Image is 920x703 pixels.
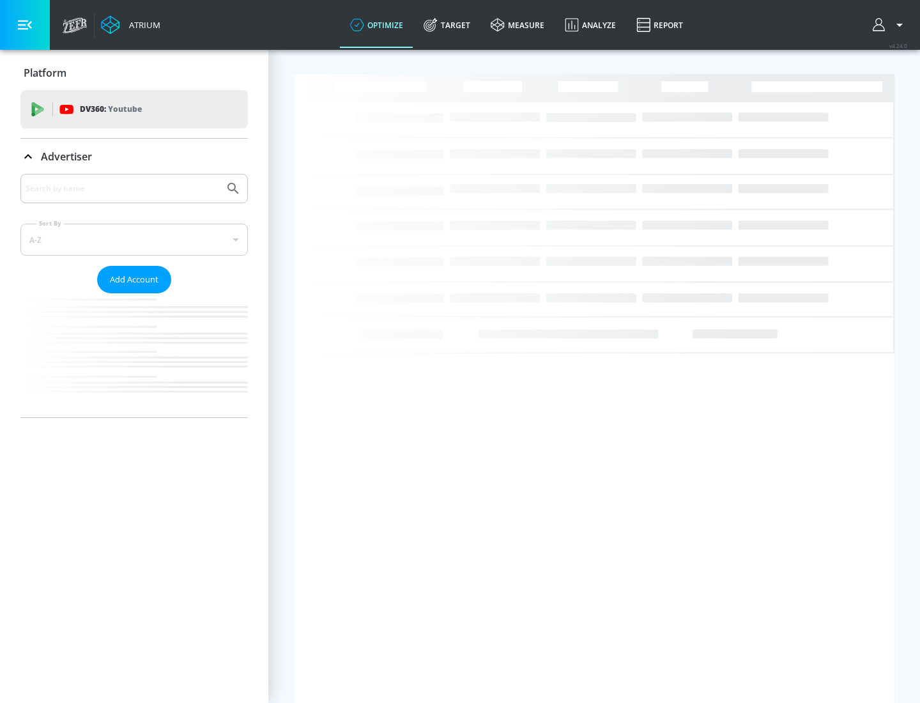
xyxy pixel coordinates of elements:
[101,15,160,35] a: Atrium
[20,224,248,256] div: A-Z
[20,55,248,91] div: Platform
[555,2,626,48] a: Analyze
[36,219,64,228] label: Sort By
[20,139,248,174] div: Advertiser
[110,272,158,287] span: Add Account
[413,2,480,48] a: Target
[889,42,907,49] span: v 4.24.0
[626,2,693,48] a: Report
[26,180,219,197] input: Search by name
[124,19,160,31] div: Atrium
[340,2,413,48] a: optimize
[80,102,142,116] p: DV360:
[480,2,555,48] a: measure
[97,266,171,293] button: Add Account
[20,90,248,128] div: DV360: Youtube
[108,102,142,116] p: Youtube
[24,66,66,80] p: Platform
[41,150,92,164] p: Advertiser
[20,293,248,417] nav: list of Advertiser
[20,174,248,417] div: Advertiser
